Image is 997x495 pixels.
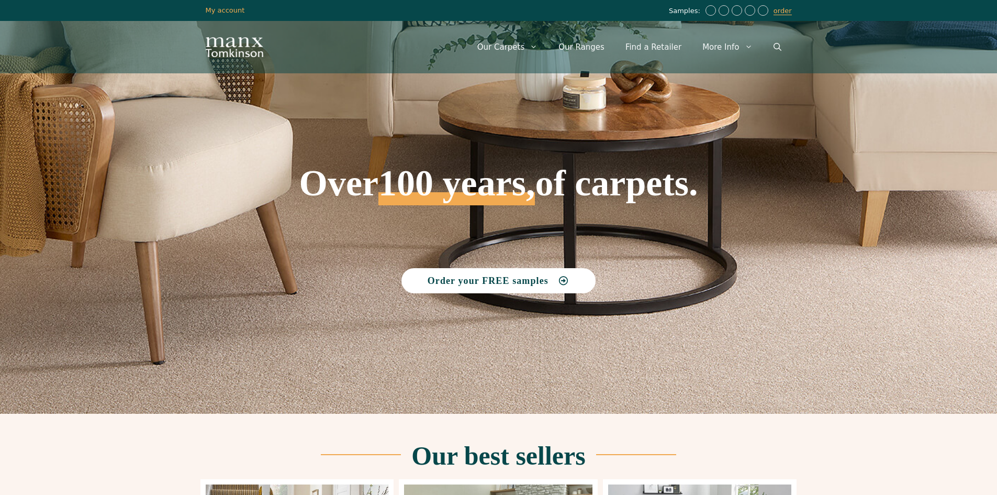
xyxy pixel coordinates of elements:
a: Our Ranges [548,31,615,63]
nav: Primary [467,31,792,63]
h2: Our best sellers [411,443,585,469]
a: order [774,7,792,15]
a: Find a Retailer [615,31,692,63]
a: More Info [692,31,763,63]
span: 100 years, [378,174,535,205]
img: Manx Tomkinson [206,37,263,57]
a: Open Search Bar [763,31,792,63]
span: Order your FREE samples [428,276,548,285]
span: Samples: [669,7,703,16]
a: Order your FREE samples [401,268,596,293]
a: My account [206,6,245,14]
h1: Over of carpets. [206,89,792,205]
a: Our Carpets [467,31,548,63]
